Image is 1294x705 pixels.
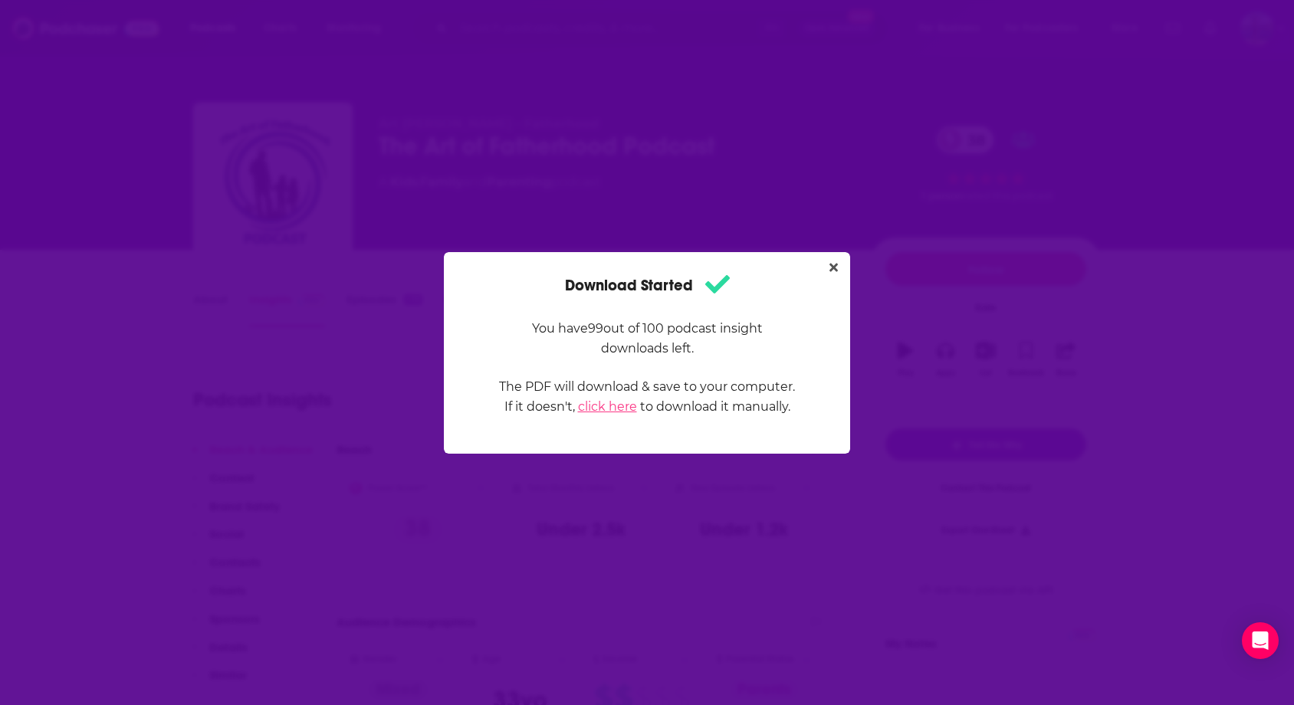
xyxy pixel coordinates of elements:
[823,258,844,277] button: Close
[578,399,637,414] a: click here
[1242,622,1279,659] div: Open Intercom Messenger
[498,319,796,359] p: You have 99 out of 100 podcast insight downloads left.
[565,271,730,300] h1: Download Started
[498,377,796,417] p: The PDF will download & save to your computer. If it doesn't, to download it manually.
